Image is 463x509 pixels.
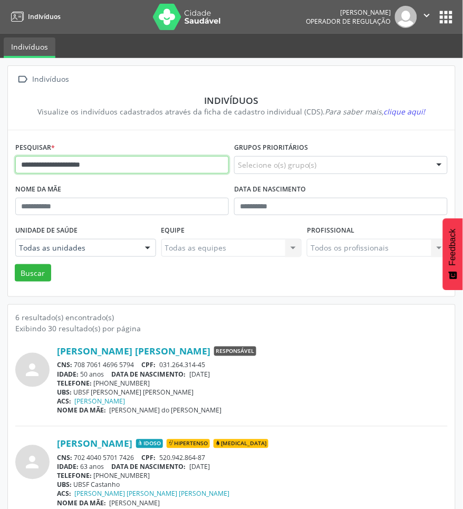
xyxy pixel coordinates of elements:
i:  [421,9,433,21]
span: Operador de regulação [306,17,391,26]
div: 6 resultado(s) encontrado(s) [15,312,448,323]
div: UBSF Castanho [57,481,448,489]
span: clique aqui! [384,107,426,117]
div: Visualize os indivíduos cadastrados através da ficha de cadastro individual (CDS). [23,106,440,117]
span: CPF: [142,361,156,370]
span: 520.942.864-87 [159,454,205,463]
a: [PERSON_NAME] [PERSON_NAME] [PERSON_NAME] [75,489,230,498]
span: IDADE: [57,370,79,379]
div: 702 4040 5701 7426 [57,454,448,463]
label: Data de nascimento [234,181,306,198]
span: ACS: [57,397,71,406]
span: TELEFONE: [57,379,92,388]
span: CPF: [142,454,156,463]
div: 63 anos [57,463,448,472]
a: [PERSON_NAME] [57,438,132,449]
div: 708 7061 4696 5794 [57,361,448,370]
span: IDADE: [57,463,79,472]
a: Indivíduos [4,37,55,58]
button: apps [437,8,456,26]
div: Indivíduos [31,72,71,87]
a: [PERSON_NAME] [PERSON_NAME] [57,345,210,357]
button: Feedback - Mostrar pesquisa [443,218,463,290]
label: Profissional [307,223,354,239]
span: Todas as unidades [19,243,134,253]
span: [PERSON_NAME] [110,499,160,508]
span: [DATE] [189,463,210,472]
i: person [23,361,42,380]
span: Feedback [448,229,458,266]
div: Indivíduos [23,94,440,106]
span: Idoso [136,439,163,449]
a: [PERSON_NAME] [75,397,126,406]
span: NOME DA MÃE: [57,406,106,415]
span: ACS: [57,489,71,498]
button: Buscar [15,264,51,282]
span: [MEDICAL_DATA] [214,439,268,449]
span: 031.264.314-45 [159,361,205,370]
span: DATA DE NASCIMENTO: [112,463,186,472]
i: Para saber mais, [325,107,426,117]
span: DATA DE NASCIMENTO: [112,370,186,379]
span: Hipertenso [167,439,210,449]
label: Unidade de saúde [15,223,78,239]
span: [DATE] [189,370,210,379]
span: CNS: [57,361,72,370]
a: Indivíduos [7,8,61,25]
div: UBSF [PERSON_NAME] [PERSON_NAME] [57,388,448,397]
span: NOME DA MÃE: [57,499,106,508]
span: Indivíduos [28,12,61,21]
span: Selecione o(s) grupo(s) [238,159,317,170]
label: Equipe [161,223,185,239]
i:  [15,72,31,87]
span: [PERSON_NAME] do [PERSON_NAME] [110,406,222,415]
label: Nome da mãe [15,181,61,198]
label: Grupos prioritários [234,140,308,156]
span: Responsável [214,347,256,356]
i: person [23,453,42,472]
div: 50 anos [57,370,448,379]
span: TELEFONE: [57,472,92,481]
label: Pesquisar [15,140,55,156]
span: UBS: [57,481,72,489]
div: [PHONE_NUMBER] [57,379,448,388]
div: [PHONE_NUMBER] [57,472,448,481]
a:  Indivíduos [15,72,71,87]
span: UBS: [57,388,72,397]
span: CNS: [57,454,72,463]
div: [PERSON_NAME] [306,8,391,17]
button:  [417,6,437,28]
div: Exibindo 30 resultado(s) por página [15,323,448,334]
img: img [395,6,417,28]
